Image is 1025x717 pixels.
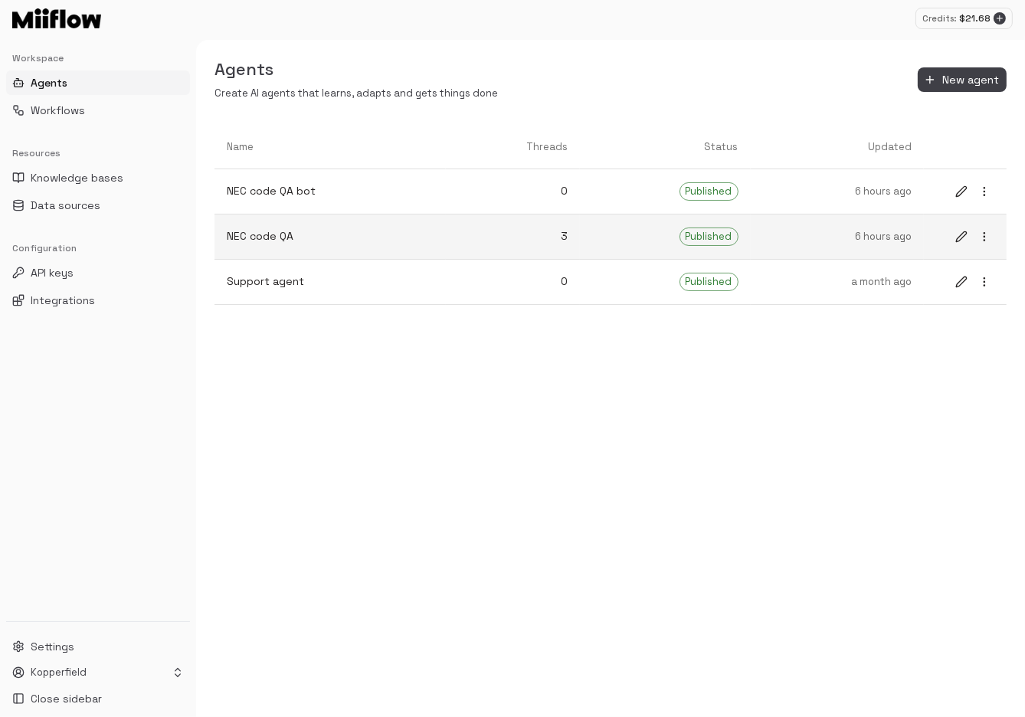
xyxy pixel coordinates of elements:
[751,263,924,302] a: a month ago
[751,172,924,211] a: 6 hours ago
[6,260,190,285] button: API keys
[763,230,912,244] p: 6 hours ago
[31,170,123,185] span: Knowledge bases
[446,216,580,257] a: 3
[680,230,738,244] span: Published
[918,67,1007,93] button: New agent
[6,634,190,659] button: Settings
[974,227,994,247] button: more
[974,272,994,292] button: more
[974,182,994,201] button: more
[580,126,750,169] th: Status
[446,126,580,169] th: Threads
[6,165,190,190] button: Knowledge bases
[6,46,190,70] div: Workspace
[214,58,498,80] h5: Agents
[446,261,580,302] a: 0
[680,275,738,290] span: Published
[214,216,446,257] a: NEC code QA
[751,126,924,169] th: Updated
[190,40,202,717] button: Toggle Sidebar
[12,8,101,28] img: Logo
[31,666,87,680] p: Kopperfield
[922,12,956,25] p: Credits:
[214,171,446,211] a: NEC code QA bot
[458,183,568,199] p: 0
[939,260,1007,304] a: editmore
[680,185,738,199] span: Published
[31,691,102,706] span: Close sidebar
[580,170,750,213] a: Published
[939,214,1007,259] a: editmore
[458,273,568,290] p: 0
[446,171,580,211] a: 0
[6,686,190,711] button: Close sidebar
[6,662,190,683] button: Kopperfield
[763,185,912,199] p: 6 hours ago
[214,261,446,302] a: Support agent
[580,260,750,303] a: Published
[31,293,95,308] span: Integrations
[31,639,74,654] span: Settings
[214,87,498,101] p: Create AI agents that learns, adapts and gets things done
[951,272,971,292] button: edit
[951,227,971,247] button: edit
[227,273,434,290] p: Support agent
[31,198,100,213] span: Data sources
[951,182,971,201] button: edit
[959,11,991,25] p: $ 21.68
[6,288,190,313] button: Integrations
[31,265,74,280] span: API keys
[994,12,1006,25] button: Add credits
[214,126,446,169] th: Name
[763,275,912,290] p: a month ago
[6,193,190,218] button: Data sources
[939,169,1007,214] a: editmore
[31,103,85,118] span: Workflows
[31,75,67,90] span: Agents
[6,236,190,260] div: Configuration
[751,218,924,257] a: 6 hours ago
[227,183,434,199] p: NEC code QA bot
[458,228,568,244] p: 3
[227,228,434,244] p: NEC code QA
[6,141,190,165] div: Resources
[6,98,190,123] button: Workflows
[6,70,190,95] button: Agents
[580,215,750,258] a: Published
